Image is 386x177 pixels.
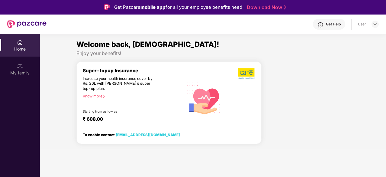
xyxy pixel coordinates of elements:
div: Get Pazcare for all your employee benefits need [114,4,242,11]
div: Super-topup Insurance [83,68,183,74]
div: Starting from as low as [83,110,158,114]
div: Increase your health insurance cover by Rs. 20L with [PERSON_NAME]’s super top-up plan. [83,76,157,91]
img: svg+xml;base64,PHN2ZyBpZD0iSGVscC0zMngzMiIgeG1sbnM9Imh0dHA6Ly93d3cudzMub3JnLzIwMDAvc3ZnIiB3aWR0aD... [317,22,323,28]
div: Enjoy your benefits! [76,50,349,57]
img: svg+xml;base64,PHN2ZyB3aWR0aD0iMjAiIGhlaWdodD0iMjAiIHZpZXdCb3g9IjAgMCAyMCAyMCIgZmlsbD0ibm9uZSIgeG... [17,63,23,69]
div: To enable contact [83,133,180,137]
strong: mobile app [140,4,166,10]
span: right [102,95,106,98]
img: svg+xml;base64,PHN2ZyBpZD0iSG9tZSIgeG1sbnM9Imh0dHA6Ly93d3cudzMub3JnLzIwMDAvc3ZnIiB3aWR0aD0iMjAiIG... [17,39,23,45]
span: Welcome back, [DEMOGRAPHIC_DATA]! [76,40,219,49]
div: ₹ 608.00 [83,116,177,123]
a: [EMAIL_ADDRESS][DOMAIN_NAME] [116,133,180,137]
img: Stroke [284,4,286,11]
div: Get Help [326,22,341,27]
a: Download Now [247,4,285,11]
div: User [358,22,366,27]
img: svg+xml;base64,PHN2ZyB4bWxucz0iaHR0cDovL3d3dy53My5vcmcvMjAwMC9zdmciIHhtbG5zOnhsaW5rPSJodHRwOi8vd3... [183,77,227,120]
img: New Pazcare Logo [7,20,47,28]
div: Know more [83,94,180,98]
img: Logo [104,4,110,10]
img: b5dec4f62d2307b9de63beb79f102df3.png [238,68,255,79]
img: svg+xml;base64,PHN2ZyBpZD0iRHJvcGRvd24tMzJ4MzIiIHhtbG5zPSJodHRwOi8vd3d3LnczLm9yZy8yMDAwL3N2ZyIgd2... [373,22,378,27]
